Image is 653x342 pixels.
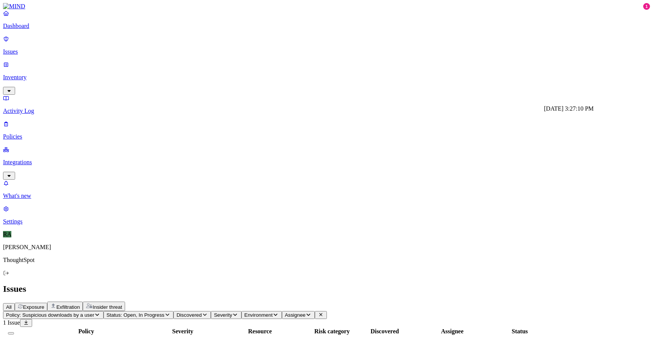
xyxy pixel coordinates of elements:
p: Policies [3,133,650,140]
p: Dashboard [3,23,650,29]
div: Assignee [415,328,490,335]
div: Severity [155,328,211,335]
span: Environment [244,312,273,318]
div: Risk category [309,328,355,335]
span: Discovered [176,312,202,318]
span: Status: Open, In Progress [107,312,164,318]
div: Policy [19,328,153,335]
p: Activity Log [3,108,650,114]
p: Settings [3,218,650,225]
span: RA [3,231,11,237]
span: Exfiltration [56,304,80,310]
span: Policy: Suspicious downloads by a user [6,312,94,318]
div: 1 [643,3,650,10]
p: Integrations [3,159,650,166]
div: Discovered [356,328,413,335]
span: Assignee [285,312,306,318]
p: What's new [3,193,650,199]
div: Resource [212,328,308,335]
div: [DATE] 3:27:10 PM [544,105,594,112]
p: [PERSON_NAME] [3,244,650,251]
img: MIND [3,3,25,10]
button: Select all [8,332,14,334]
div: Status [492,328,548,335]
span: Severity [214,312,232,318]
h2: Issues [3,284,650,294]
span: Insider threat [93,304,122,310]
span: 1 Issue [3,319,20,326]
p: Issues [3,48,650,55]
p: Inventory [3,74,650,81]
span: Exposure [23,304,44,310]
p: ThoughtSpot [3,257,650,263]
span: All [6,304,12,310]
